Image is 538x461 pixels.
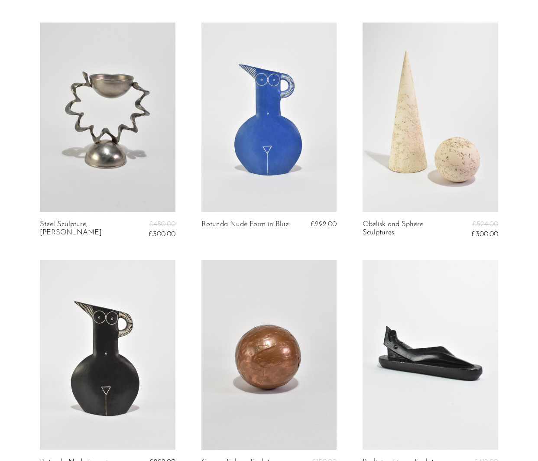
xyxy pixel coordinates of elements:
[311,221,337,228] span: £292.00
[472,221,498,228] span: £524.00
[40,221,130,238] a: Steel Sculpture, [PERSON_NAME]
[363,221,452,238] a: Obelisk and Sphere Sculptures
[149,230,175,238] span: £300.00
[149,221,175,228] span: £450.00
[201,221,289,228] a: Rotunda Nude Form in Blue
[471,230,498,238] span: £300.00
